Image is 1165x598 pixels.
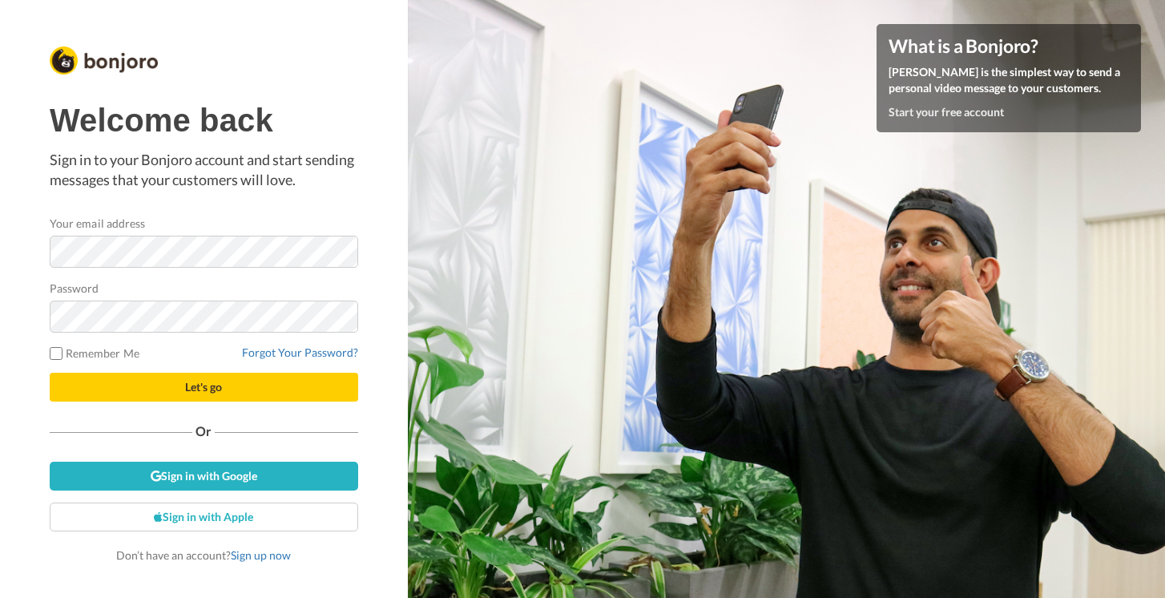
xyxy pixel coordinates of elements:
[50,280,99,297] label: Password
[889,105,1004,119] a: Start your free account
[50,103,358,138] h1: Welcome back
[50,347,62,360] input: Remember Me
[50,215,145,232] label: Your email address
[50,373,358,402] button: Let's go
[50,462,358,491] a: Sign in with Google
[116,548,291,562] span: Don’t have an account?
[185,380,222,394] span: Let's go
[242,345,358,359] a: Forgot Your Password?
[50,345,139,362] label: Remember Me
[889,36,1129,56] h4: What is a Bonjoro?
[231,548,291,562] a: Sign up now
[50,503,358,531] a: Sign in with Apple
[50,150,358,191] p: Sign in to your Bonjoro account and start sending messages that your customers will love.
[889,64,1129,96] p: [PERSON_NAME] is the simplest way to send a personal video message to your customers.
[192,426,215,437] span: Or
